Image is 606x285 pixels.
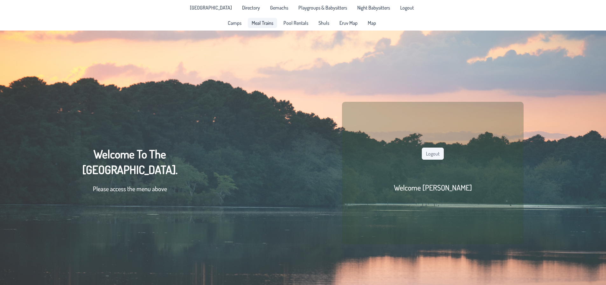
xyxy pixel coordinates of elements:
[400,5,414,10] span: Logout
[353,3,394,13] a: Night Babysitters
[315,18,333,28] a: Shuls
[295,3,351,13] a: Playgroups & Babysitters
[224,18,245,28] a: Camps
[190,5,232,10] span: [GEOGRAPHIC_DATA]
[186,3,236,13] a: [GEOGRAPHIC_DATA]
[298,5,347,10] span: Playgroups & Babysitters
[364,18,380,28] a: Map
[270,5,288,10] span: Gemachs
[422,148,444,160] button: Logout
[238,3,264,13] a: Directory
[82,184,178,193] p: Please access the menu above
[242,5,260,10] span: Directory
[396,3,418,13] li: Logout
[318,20,329,25] span: Shuls
[266,3,292,13] a: Gemachs
[186,3,236,13] li: Pine Lake Park
[339,20,358,25] span: Eruv Map
[336,18,361,28] a: Eruv Map
[280,18,312,28] a: Pool Rentals
[82,146,178,200] div: Welcome To The [GEOGRAPHIC_DATA].
[394,183,472,192] h2: Welcome [PERSON_NAME]
[252,20,273,25] span: Meal Trains
[368,20,376,25] span: Map
[283,20,308,25] span: Pool Rentals
[357,5,390,10] span: Night Babysitters
[248,18,277,28] a: Meal Trains
[228,20,241,25] span: Camps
